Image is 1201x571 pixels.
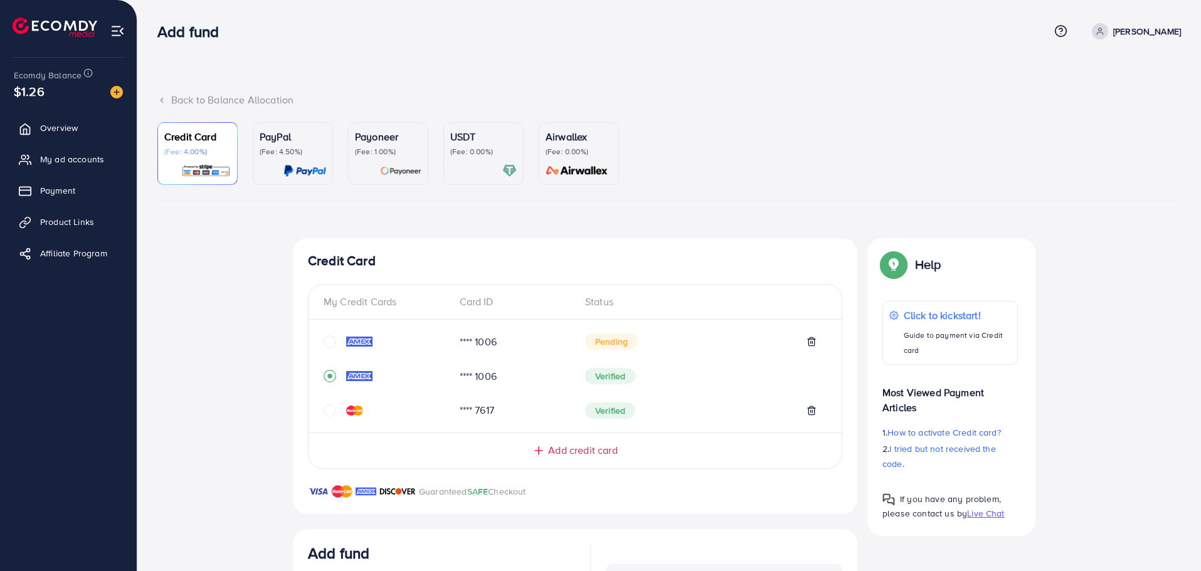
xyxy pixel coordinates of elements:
img: brand [332,484,352,499]
span: $1.26 [14,82,45,100]
p: Credit Card [164,129,231,144]
h3: Add fund [308,544,369,562]
span: Pending [585,333,638,350]
span: My ad accounts [40,153,104,165]
h3: Add fund [157,23,229,41]
img: menu [110,24,125,38]
img: credit [346,371,373,381]
p: USDT [450,129,517,144]
span: Overview [40,122,78,134]
img: card [542,164,612,178]
p: [PERSON_NAME] [1113,24,1181,39]
div: Status [575,295,827,309]
svg: circle [324,404,336,417]
p: 2. [882,441,1018,471]
p: Click to kickstart! [904,308,1011,323]
p: Help [915,257,941,272]
svg: circle [324,335,336,348]
img: card [181,164,231,178]
span: If you have any problem, please contact us by [882,493,1001,520]
p: Guide to payment via Credit card [904,328,1011,358]
a: My ad accounts [9,147,127,172]
iframe: Chat [1148,515,1192,562]
span: Affiliate Program [40,247,107,259]
a: Product Links [9,209,127,234]
img: card [283,164,326,178]
div: Back to Balance Allocation [157,93,1181,107]
p: Most Viewed Payment Articles [882,375,1018,415]
img: Popup guide [882,253,905,276]
a: Overview [9,115,127,140]
a: Affiliate Program [9,241,127,266]
img: card [502,164,517,178]
span: Ecomdy Balance [14,69,82,81]
p: (Fee: 1.00%) [355,147,421,157]
span: Add credit card [548,443,617,458]
span: Live Chat [967,507,1004,520]
a: [PERSON_NAME] [1087,23,1181,39]
span: Verified [585,402,635,419]
div: My Credit Cards [324,295,450,309]
img: card [380,164,421,178]
div: Card ID [450,295,576,309]
span: Payment [40,184,75,197]
img: credit [346,406,363,416]
p: PayPal [260,129,326,144]
a: Payment [9,178,127,203]
img: brand [308,484,329,499]
p: Airwallex [546,129,612,144]
img: Popup guide [882,493,895,506]
span: I tried but not received the code. [882,443,996,470]
p: Payoneer [355,129,421,144]
span: How to activate Credit card? [887,426,1000,439]
p: (Fee: 0.00%) [546,147,612,157]
p: (Fee: 4.50%) [260,147,326,157]
img: brand [379,484,416,499]
h4: Credit Card [308,253,842,269]
img: credit [346,337,373,347]
p: (Fee: 4.00%) [164,147,231,157]
svg: record circle [324,370,336,382]
img: logo [13,18,97,37]
p: (Fee: 0.00%) [450,147,517,157]
img: brand [356,484,376,499]
span: Verified [585,368,635,384]
p: Guaranteed Checkout [419,484,526,499]
p: 1. [882,425,1018,440]
span: Product Links [40,216,94,228]
img: image [110,86,123,98]
span: SAFE [467,485,489,498]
